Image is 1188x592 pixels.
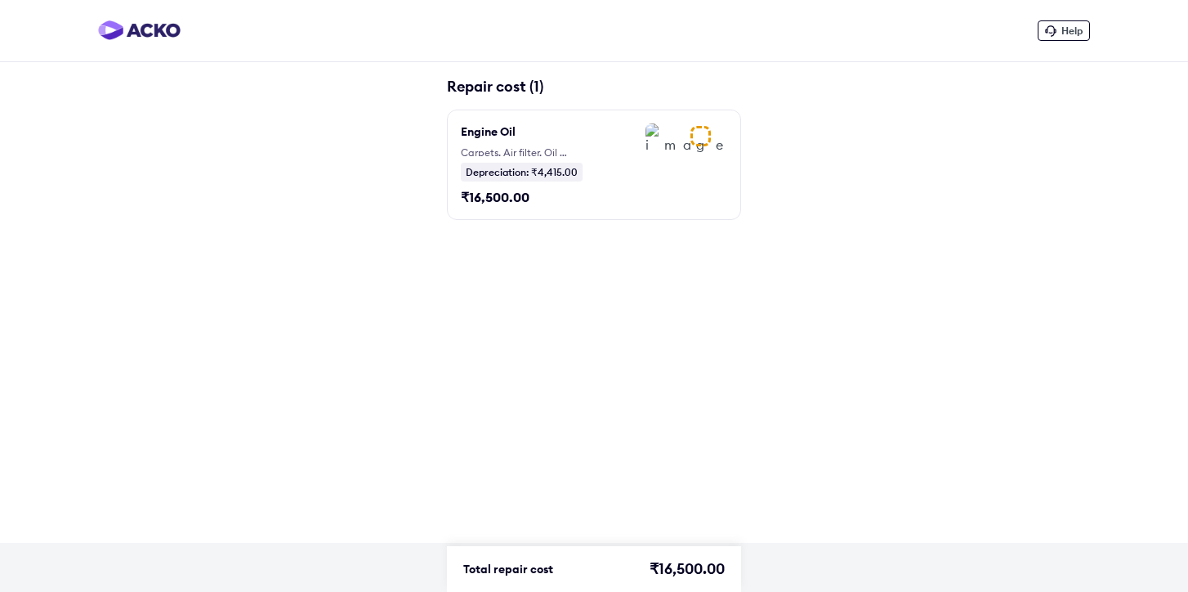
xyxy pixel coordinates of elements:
img: image [645,123,727,153]
div: Depreciation: ₹4,415.00 [461,163,583,182]
div: Engine Oil [461,123,516,140]
img: horizontal-gradient.png [98,20,181,40]
div: Carpets, Air filter, Oil filter, Engine Oil, Cleaner [461,146,567,156]
div: Total repair cost [463,559,553,579]
div: ₹16,500.00 [650,559,725,579]
span: Help [1061,25,1083,37]
div: Repair cost (1) [447,77,741,96]
div: ₹16,500.00 [461,188,543,206]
